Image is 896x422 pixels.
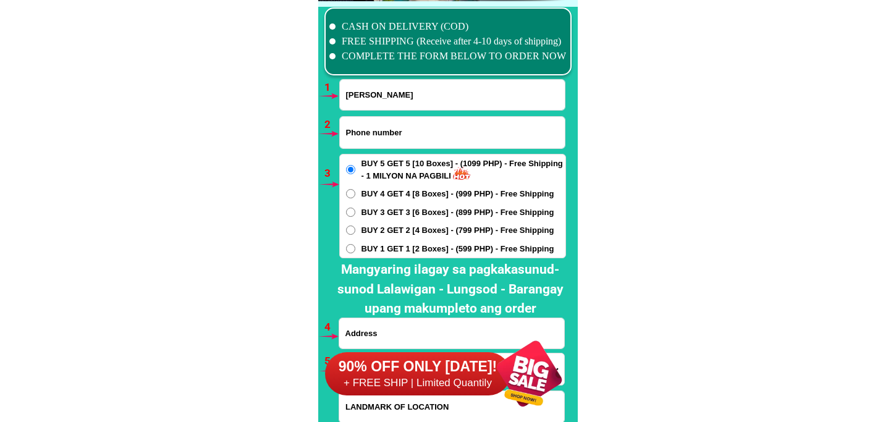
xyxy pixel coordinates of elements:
[361,206,554,219] span: BUY 3 GET 3 [6 Boxes] - (899 PHP) - Free Shipping
[324,353,339,369] h6: 5
[325,358,510,376] h6: 90% OFF ONLY [DATE]!
[361,188,554,200] span: BUY 4 GET 4 [8 Boxes] - (999 PHP) - Free Shipping
[346,244,355,253] input: BUY 1 GET 1 [2 Boxes] - (599 PHP) - Free Shipping
[329,49,567,64] li: COMPLETE THE FORM BELOW TO ORDER NOW
[329,260,572,319] h2: Mangyaring ilagay sa pagkakasunud-sunod Lalawigan - Lungsod - Barangay upang makumpleto ang order
[324,117,339,133] h6: 2
[329,34,567,49] li: FREE SHIPPING (Receive after 4-10 days of shipping)
[329,19,567,34] li: CASH ON DELIVERY (COD)
[346,165,355,174] input: BUY 5 GET 5 [10 Boxes] - (1099 PHP) - Free Shipping - 1 MILYON NA PAGBILI
[324,80,339,96] h6: 1
[340,117,565,148] input: Input phone_number
[346,226,355,235] input: BUY 2 GET 2 [4 Boxes] - (799 PHP) - Free Shipping
[324,319,339,335] h6: 4
[361,158,565,182] span: BUY 5 GET 5 [10 Boxes] - (1099 PHP) - Free Shipping - 1 MILYON NA PAGBILI
[361,224,554,237] span: BUY 2 GET 2 [4 Boxes] - (799 PHP) - Free Shipping
[340,80,565,110] input: Input full_name
[325,376,510,390] h6: + FREE SHIP | Limited Quantily
[361,243,554,255] span: BUY 1 GET 1 [2 Boxes] - (599 PHP) - Free Shipping
[324,166,339,182] h6: 3
[346,208,355,217] input: BUY 3 GET 3 [6 Boxes] - (899 PHP) - Free Shipping
[346,189,355,198] input: BUY 4 GET 4 [8 Boxes] - (999 PHP) - Free Shipping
